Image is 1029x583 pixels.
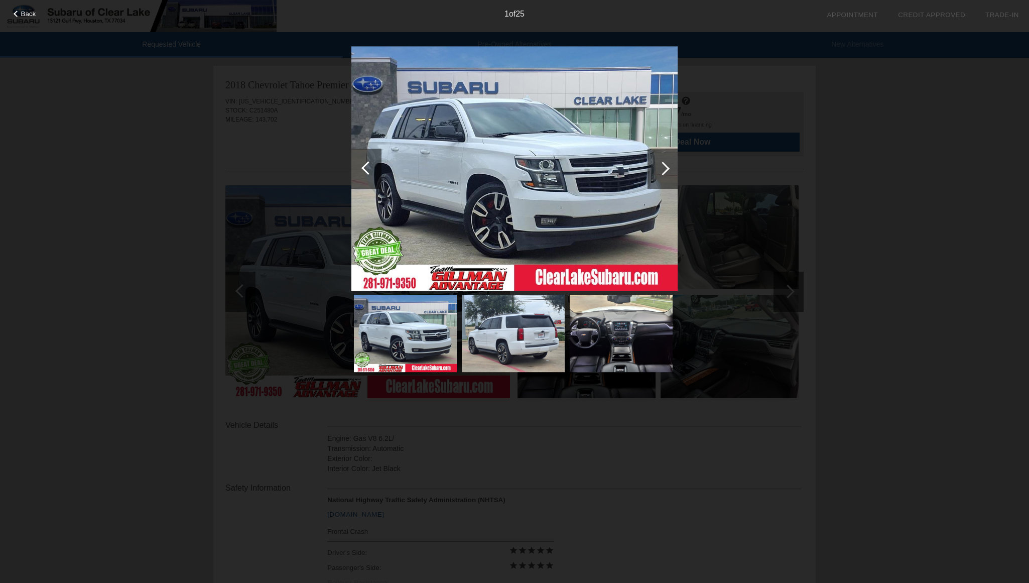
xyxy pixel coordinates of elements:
img: 256ee76cce0d4a5aaae2d967ef5a0cf8.jpg [570,295,673,372]
img: db3e25ffdab94c45951521576bb9d71e.jpg [462,295,565,372]
a: Trade-In [985,11,1019,19]
a: Credit Approved [898,11,965,19]
span: 25 [516,10,525,18]
img: 8f52bdb0d19244d8b6a153ed95c05b65.jpg [354,295,457,372]
span: Back [21,10,36,18]
img: 8f52bdb0d19244d8b6a153ed95c05b65.jpg [351,46,678,291]
span: 1 [504,10,509,18]
a: Appointment [827,11,878,19]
